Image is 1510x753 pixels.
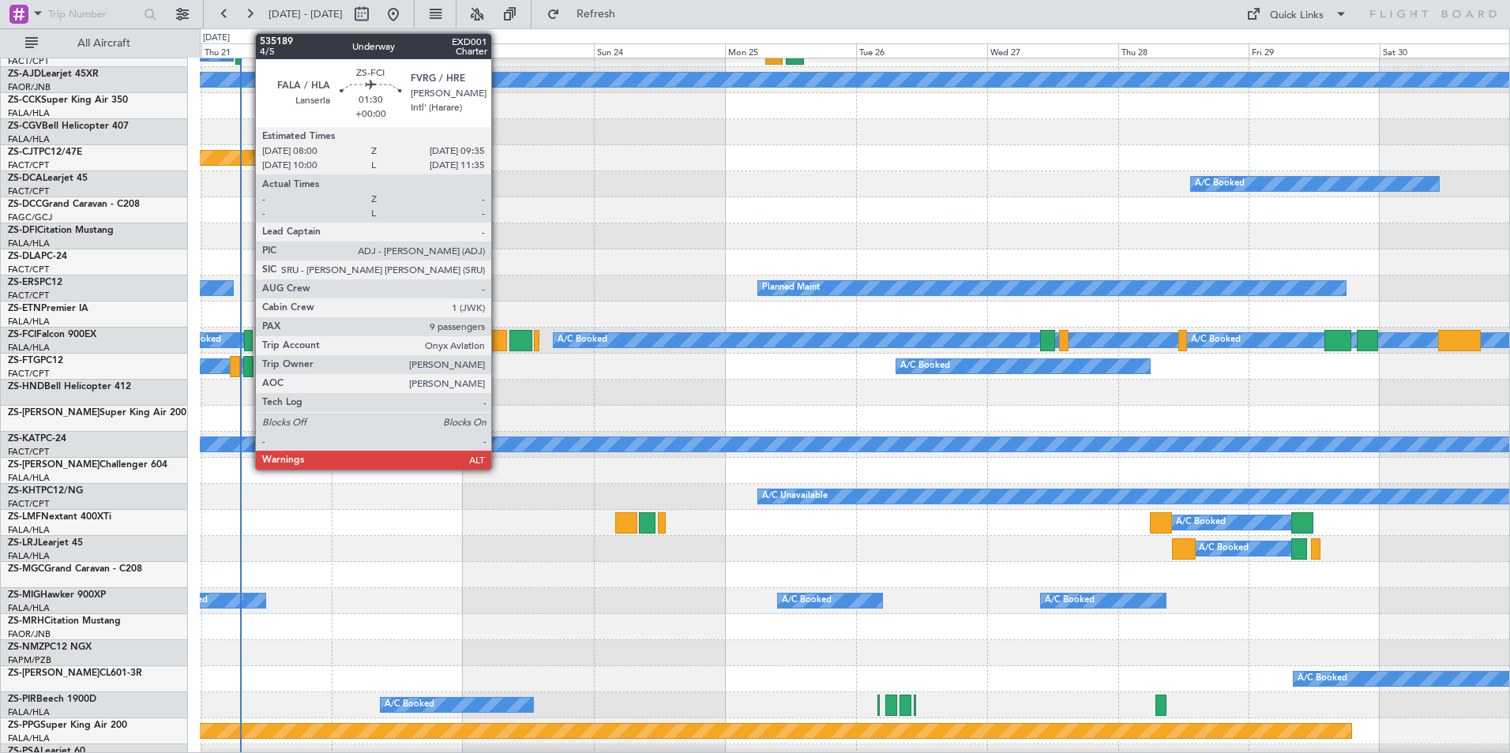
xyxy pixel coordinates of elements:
span: ZS-MIG [8,590,40,600]
a: ZS-LRJLearjet 45 [8,538,83,548]
a: ZS-KATPC-24 [8,434,66,444]
a: FACT/CPT [8,55,49,67]
a: ZS-FTGPC12 [8,356,63,365]
span: ZS-PPG [8,721,40,730]
span: ZS-DLA [8,252,41,261]
a: FACT/CPT [8,159,49,171]
div: A/C Booked [1176,511,1226,534]
a: FAOR/JNB [8,628,51,640]
span: All Aircraft [41,38,167,49]
div: Sat 23 [463,43,594,58]
div: A/C Booked [900,354,950,378]
button: All Aircraft [17,31,171,56]
span: Refresh [563,9,629,20]
span: ZS-FTG [8,356,40,365]
a: ZS-PIRBeech 1900D [8,695,96,704]
a: ZS-DFICitation Mustang [8,226,114,235]
div: Fri 29 [1249,43,1380,58]
a: FACT/CPT [8,498,49,510]
div: A/C Booked [782,589,832,613]
a: FALA/HLA [8,238,50,249]
a: ZS-ERSPC12 [8,278,62,287]
span: ZS-[PERSON_NAME] [8,408,100,418]
div: Tue 26 [856,43,987,58]
a: ZS-HNDBell Helicopter 412 [8,382,131,391]
span: ZS-MRH [8,616,44,626]
div: Quick Links [1270,8,1324,24]
a: FALA/HLA [8,732,50,744]
a: FACT/CPT [8,290,49,302]
span: ZS-ERS [8,278,39,287]
span: ZS-AJD [8,69,41,79]
span: ZS-CGV [8,122,42,131]
div: Sun 24 [594,43,725,58]
span: ZS-DCA [8,174,43,183]
a: FALA/HLA [8,316,50,328]
span: ZS-[PERSON_NAME] [8,460,100,470]
div: A/C Booked [1195,172,1245,196]
a: FACT/CPT [8,185,49,197]
span: [DATE] - [DATE] [269,7,343,21]
div: A/C Booked [385,693,434,717]
span: ZS-LRJ [8,538,38,548]
a: FACT/CPT [8,368,49,380]
button: Refresh [539,2,634,27]
div: A/C Booked [1199,537,1249,560]
div: Fri 22 [332,43,463,58]
span: ZS-MGC [8,564,44,574]
a: ZS-KHTPC12/NG [8,486,83,496]
a: ZS-[PERSON_NAME]Super King Air 200 [8,408,186,418]
a: ZS-DCCGrand Caravan - C208 [8,200,140,209]
a: ZS-MIGHawker 900XP [8,590,106,600]
div: A/C Booked [558,328,607,352]
a: ZS-[PERSON_NAME]Challenger 604 [8,460,167,470]
span: ZS-DCC [8,200,42,209]
a: ZS-PPGSuper King Air 200 [8,721,127,730]
a: ZS-CJTPC12/47E [8,148,82,157]
span: ZS-LMF [8,512,41,522]
a: ZS-MRHCitation Mustang [8,616,121,626]
div: Planned Maint [762,276,820,300]
div: A/C Unavailable [762,485,828,508]
a: FAOR/JNB [8,81,51,93]
a: ZS-LMFNextant 400XTi [8,512,111,522]
span: ZS-[PERSON_NAME] [8,669,100,678]
div: Wed 27 [987,43,1118,58]
div: Thu 21 [201,43,332,58]
a: ZS-MGCGrand Caravan - C208 [8,564,142,574]
div: A/C Booked [1191,328,1241,352]
div: Thu 28 [1118,43,1249,58]
span: ZS-NMZ [8,642,44,652]
input: Trip Number [48,2,139,26]
span: ZS-CCK [8,96,41,105]
a: ZS-ETNPremier IA [8,304,88,313]
span: ZS-KHT [8,486,41,496]
span: ZS-HND [8,382,44,391]
a: FALA/HLA [8,602,50,614]
a: ZS-CGVBell Helicopter 407 [8,122,129,131]
a: FALA/HLA [8,472,50,484]
a: FACT/CPT [8,446,49,458]
span: ZS-KAT [8,434,40,444]
div: [DATE] [203,32,230,45]
a: ZS-DCALearjet 45 [8,174,88,183]
a: FALA/HLA [8,524,50,536]
a: FALA/HLA [8,706,50,718]
a: ZS-AJDLearjet 45XR [8,69,99,79]
span: ZS-PIR [8,695,36,704]
span: ZS-CJT [8,148,39,157]
a: FAGC/GCJ [8,212,52,223]
div: Mon 25 [725,43,856,58]
div: A/C Booked [1298,667,1347,691]
span: ZS-DFI [8,226,37,235]
a: ZS-NMZPC12 NGX [8,642,92,652]
a: ZS-FCIFalcon 900EX [8,330,96,339]
a: FALA/HLA [8,550,50,562]
a: FALA/HLA [8,133,50,145]
span: ZS-ETN [8,304,41,313]
a: FACT/CPT [8,264,49,275]
a: FAPM/PZB [8,654,51,666]
a: ZS-DLAPC-24 [8,252,67,261]
a: FALA/HLA [8,342,50,354]
div: A/C Booked [1045,589,1095,613]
